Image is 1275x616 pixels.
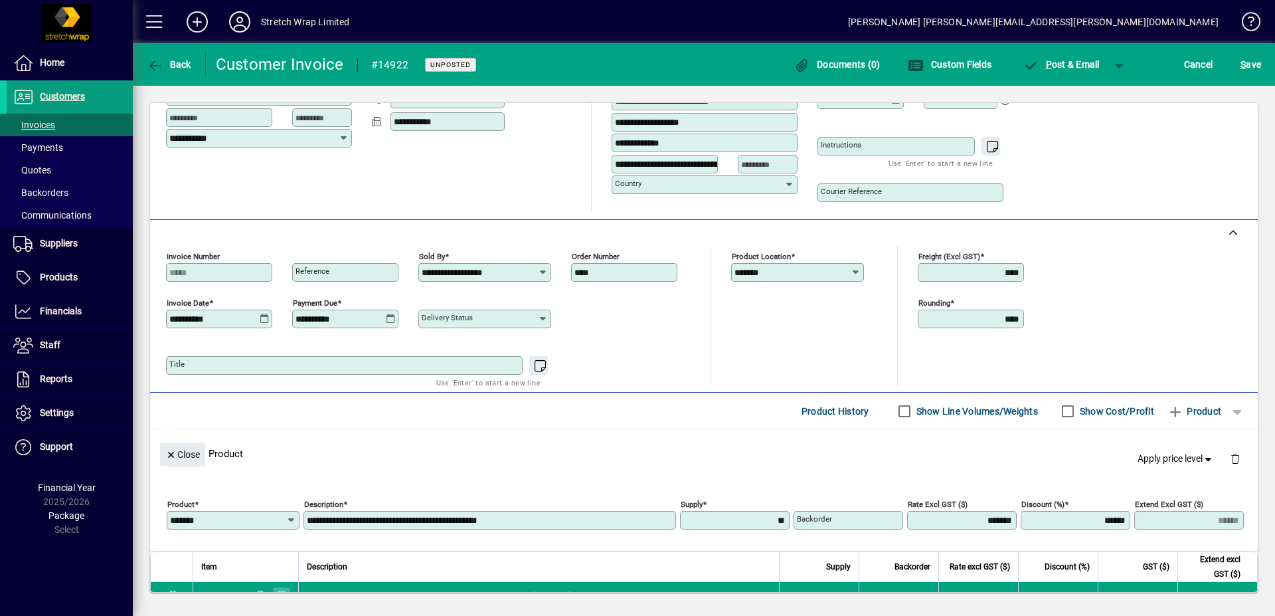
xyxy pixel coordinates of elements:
span: GST ($) [1143,560,1169,574]
a: Payments [7,136,133,159]
span: Back [147,59,191,70]
button: Back [143,52,195,76]
label: Show Line Volumes/Weights [914,405,1038,418]
div: 15.0000 [947,589,1010,602]
div: Stretch Wrap Limited [261,11,350,33]
span: Customers [40,91,85,102]
span: Financials [40,306,82,316]
a: Reports [7,363,133,396]
div: Product [150,429,1258,478]
span: Close [165,444,200,466]
button: Cancel [1181,52,1217,76]
a: Quotes [7,159,133,181]
mat-label: Freight (excl GST) [918,252,980,261]
a: Knowledge Base [1232,3,1258,46]
span: P [1046,59,1052,70]
mat-label: Discount (%) [1021,500,1064,509]
app-page-header-button: Close [157,448,209,460]
button: Profile [218,10,261,34]
label: Show Cost/Profit [1077,405,1154,418]
button: Post & Email [1016,52,1106,76]
button: Product History [796,399,875,423]
a: Home [7,47,133,80]
a: Suppliers [7,227,133,260]
button: Product [1161,399,1228,423]
span: Rate excl GST ($) [950,560,1010,574]
mat-label: Product [167,500,195,509]
span: Home [40,57,64,68]
mat-label: Backorder [797,514,832,524]
span: ave [1240,54,1261,75]
button: Apply price level [1132,447,1220,471]
mat-label: Courier Reference [821,187,882,196]
a: Communications [7,204,133,227]
mat-hint: Use 'Enter' to start a new line [889,155,993,171]
td: 600.00 [1177,582,1257,609]
mat-label: Title [169,359,185,369]
span: Backorders [13,187,68,198]
mat-label: Delivery status [422,313,473,322]
button: Save [1237,52,1264,76]
span: Supply [826,560,851,574]
mat-label: Payment due [293,298,337,308]
mat-label: Rate excl GST ($) [908,500,968,509]
span: BLACK CAST HAND WRAP - 500MM X 400M X 23MU (4R/CTN) [307,589,573,602]
a: Backorders [7,181,133,204]
mat-label: Country [615,179,641,188]
span: Invoices [13,120,55,130]
mat-label: Product location [732,252,791,261]
mat-label: Description [304,500,343,509]
span: Cancel [1184,54,1213,75]
button: Documents (0) [791,52,884,76]
mat-label: Supply [681,500,703,509]
span: Products [40,272,78,282]
span: Backorder [894,560,930,574]
span: Communications [13,210,92,221]
mat-label: Extend excl GST ($) [1135,500,1203,509]
span: Apply price level [1138,452,1215,466]
span: Payments [13,142,63,153]
span: SWL-AKL [252,588,267,603]
mat-label: Invoice date [167,298,209,308]
a: Support [7,431,133,464]
app-page-header-button: Delete [1219,453,1251,464]
app-page-header-button: Back [133,52,206,76]
span: Documents (0) [794,59,881,70]
span: Unposted [430,60,471,69]
span: Package [48,510,84,521]
span: Custom Fields [908,59,991,70]
div: Customer Invoice [216,54,344,75]
span: 10 [840,589,851,602]
mat-hint: Use 'Enter' to start a new line [436,375,541,390]
span: Discount (%) [1045,560,1090,574]
a: Financials [7,295,133,328]
button: Custom Fields [904,52,995,76]
span: ost & Email [1023,59,1100,70]
mat-label: Reference [296,266,329,276]
span: S [1240,59,1246,70]
a: Staff [7,329,133,362]
span: Quotes [13,165,51,175]
span: Settings [40,407,74,418]
span: Reports [40,373,72,384]
mat-label: Sold by [419,252,445,261]
div: [PERSON_NAME] [PERSON_NAME][EMAIL_ADDRESS][PERSON_NAME][DOMAIN_NAME] [848,11,1219,33]
span: Financial Year [38,482,96,493]
span: Description [307,560,347,574]
span: Suppliers [40,238,78,249]
a: Settings [7,397,133,430]
a: Products [7,261,133,294]
mat-label: Rounding [918,298,950,308]
a: Invoices [7,114,133,136]
div: #14922 [371,54,409,76]
mat-label: Order number [572,252,620,261]
span: Staff [40,340,60,350]
span: Support [40,441,73,452]
mat-label: Invoice number [167,252,220,261]
button: Delete [1219,443,1251,474]
span: Extend excl GST ($) [1186,552,1240,581]
button: Close [160,443,205,466]
mat-label: Instructions [821,140,861,150]
button: Add [176,10,218,34]
span: Item [201,560,217,574]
